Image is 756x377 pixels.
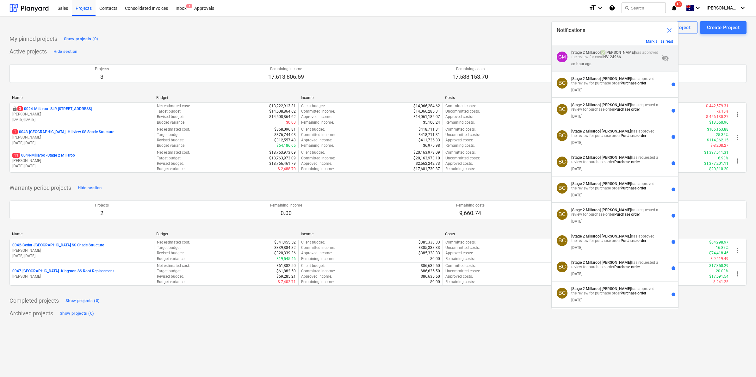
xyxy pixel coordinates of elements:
p: Client budget : [301,150,325,155]
strong: [PERSON_NAME] [602,129,631,133]
strong: [Stage 2 Millaroo] [571,182,601,186]
p: Committed income : [301,109,335,114]
p: $0.00 [430,279,440,285]
div: Billy Campbell [557,288,567,299]
span: BC [558,80,566,86]
strong: [Stage 2 Millaroo] [571,208,601,212]
strong: [PERSON_NAME] [602,260,631,265]
strong: [PERSON_NAME] [605,50,635,55]
strong: Purchase order [614,160,640,164]
p: $18,763,973.09 [269,156,296,161]
span: 18 [675,1,682,7]
p: $-7,402.71 [278,279,296,285]
strong: [Stage 2 Millaroo] [571,155,601,160]
p: 16.87% [716,245,728,250]
p: $320,339.36 [274,250,296,256]
div: [DATE] [571,167,582,171]
p: Revised budget : [157,161,184,166]
div: [DATE] [571,193,582,197]
strong: [PERSON_NAME] [602,234,631,238]
div: Budget [156,96,295,100]
p: Uncommitted costs : [445,156,480,161]
div: Hide section [53,48,77,55]
span: 3 [17,106,23,111]
div: an hour ago [571,62,592,66]
p: [PERSON_NAME] [12,158,152,164]
p: $385,338.33 [418,240,440,245]
p: Client budget : [301,263,325,269]
p: $-8,208.27 [710,143,728,148]
span: more_vert [734,157,741,165]
p: [DATE] - [DATE] [12,253,152,259]
span: more_vert [734,247,741,254]
p: $341,455.52 [274,240,296,245]
p: [PERSON_NAME] [12,112,152,117]
strong: [Stage 2 Millaroo] [571,234,601,238]
p: Committed costs : [445,150,476,155]
p: 2 [95,209,109,217]
p: $411,735.33 [418,138,440,143]
p: [DATE] - [DATE] [12,140,152,146]
span: more_vert [734,134,741,141]
strong: [PERSON_NAME] [602,208,631,212]
p: Approved costs : [445,138,473,143]
span: BC [558,159,566,165]
div: Income [301,96,440,100]
strong: Purchase order [614,107,640,112]
p: 6.93% [718,156,728,161]
p: Remaining income : [301,120,334,125]
div: Geoff Morley [557,52,567,62]
p: Budget variance : [157,166,185,172]
span: BC [558,238,566,244]
p: $14,061,185.07 [413,114,440,120]
div: 30024-Millaroo -SLR [STREET_ADDRESS][PERSON_NAME][DATE]-[DATE] [12,106,152,122]
span: BC [558,185,566,191]
div: [DATE] [571,114,582,119]
p: [PERSON_NAME] [12,135,152,140]
p: [PERSON_NAME] [12,248,152,253]
p: Client budget : [301,103,325,109]
p: $385,338.33 [418,245,440,250]
p: Remaining costs : [445,143,475,148]
p: Completed projects [9,297,59,305]
p: $368,096.81 [274,127,296,132]
span: more_vert [734,270,741,278]
p: Uncommitted costs : [445,245,480,250]
div: Show projects (0) [60,310,94,317]
p: Remaining income : [301,279,334,285]
span: more_vert [734,110,741,118]
strong: [PERSON_NAME] [602,103,631,107]
div: Billy Campbell [557,157,567,167]
p: Revised budget : [157,138,184,143]
p: $1,377,201.11 [704,161,728,166]
strong: [PERSON_NAME] [602,287,631,291]
p: Client budget : [301,127,325,132]
p: [DATE] - [DATE] [12,117,152,122]
p: $376,744.08 [274,132,296,138]
strong: INV-24966 [602,55,621,59]
p: $13,222,913.31 [269,103,296,109]
strong: Purchase order [621,186,646,190]
p: $-9,419.49 [710,256,728,262]
p: Remaining costs : [445,256,475,262]
div: Billy Campbell [557,183,567,194]
p: $14,066,285.31 [413,109,440,114]
p: $61,882.50 [276,263,296,269]
strong: [PERSON_NAME] [602,155,631,160]
div: Show projects (0) [65,297,100,305]
p: Approved costs : [445,274,473,279]
p: has requested a review for purchase order [571,208,660,217]
p: Net estimated cost : [157,240,190,245]
p: Approved income : [301,138,332,143]
p: Approved income : [301,250,332,256]
div: Billy Campbell [557,235,567,246]
div: Show projects (0) [64,35,98,43]
p: Revised budget : [157,274,184,279]
div: [DATE] [571,140,582,145]
p: $14,508,864.62 [269,109,296,114]
div: [DATE] [571,272,582,276]
span: BC [558,106,566,112]
p: has requested a review for purchase order [571,155,660,164]
p: $1,397,511.31 [704,150,728,155]
p: Approved costs : [445,250,473,256]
